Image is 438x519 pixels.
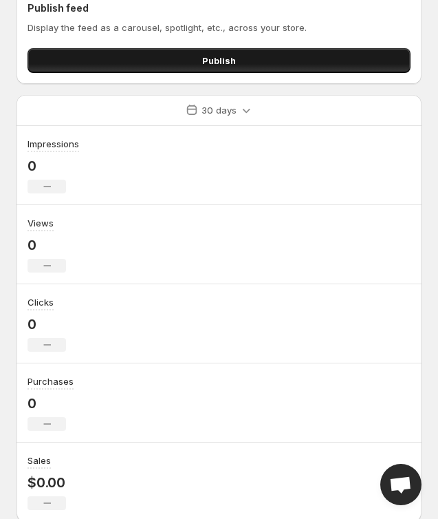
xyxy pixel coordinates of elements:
[201,103,237,117] p: 30 days
[28,216,54,230] h3: Views
[28,237,66,253] p: 0
[28,48,410,73] button: Publish
[28,1,410,15] h2: Publish feed
[380,464,421,505] a: Open chat
[28,137,79,151] h3: Impressions
[28,374,74,388] h3: Purchases
[28,21,410,34] p: Display the feed as a carousel, spotlight, etc., across your store.
[28,295,54,309] h3: Clicks
[28,474,66,491] p: $0.00
[28,454,51,467] h3: Sales
[28,316,66,332] p: 0
[28,395,74,412] p: 0
[202,54,236,67] span: Publish
[28,158,79,174] p: 0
